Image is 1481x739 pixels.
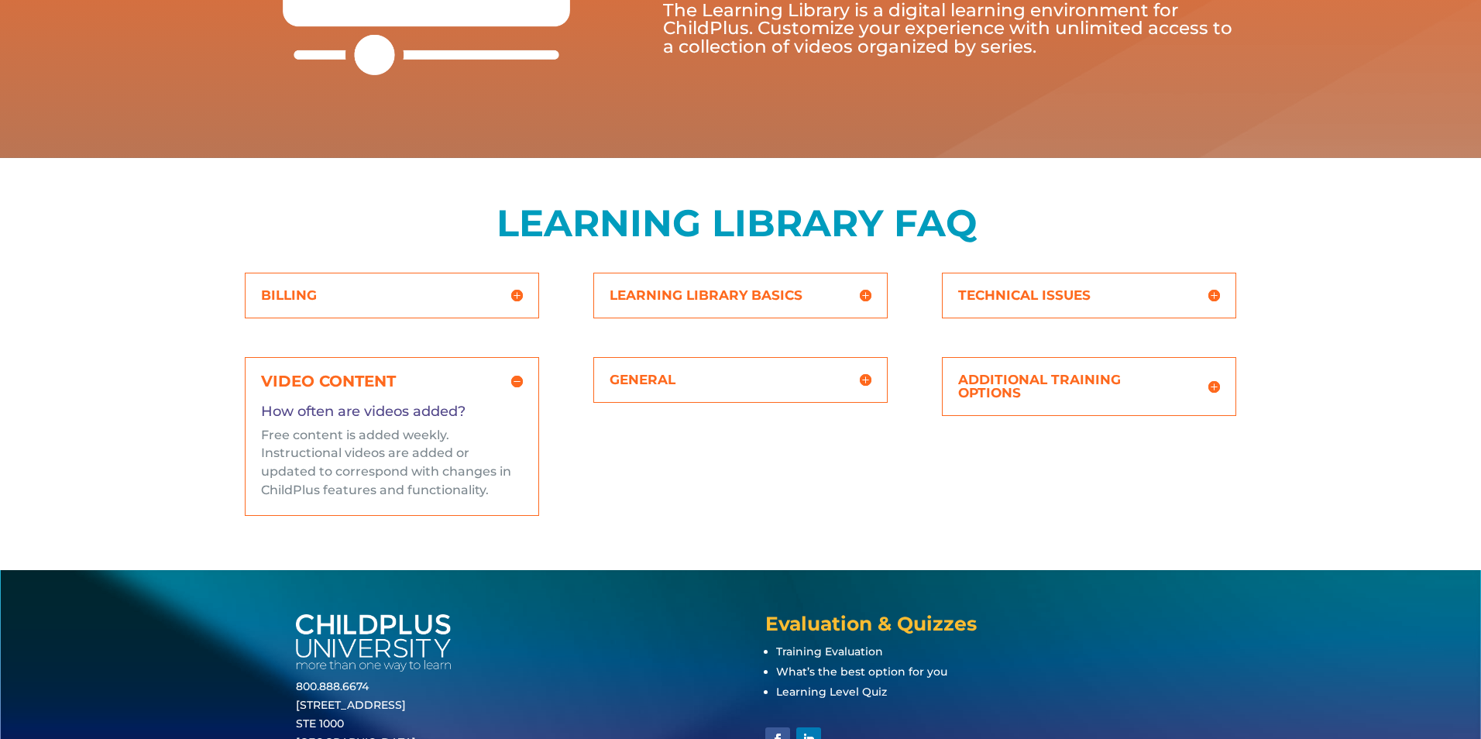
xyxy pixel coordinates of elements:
a: 800.888.6674 [296,679,369,693]
h4: How often are videos added? [261,404,523,426]
a: Learning Level Quiz [776,685,887,699]
h5: VIDEO CONTENT [261,373,523,389]
h5: General [610,373,871,387]
h5: Additional Training Options [958,373,1220,400]
a: Training Evaluation [776,644,883,658]
h5: BILLING [261,289,523,302]
img: white-cpu-wordmark [296,614,451,672]
p: Free content is added weekly. Instructional videos are added or updated to correspond with change... [261,426,523,500]
h3: LEARNING LIBRARY FAQ [245,205,1228,261]
h4: Evaluation & Quizzes [765,614,1185,641]
h5: Technical Issues [958,289,1220,302]
h5: Learning Library Basics [610,289,871,302]
p: The Learning Library is a digital learning environment for ChildPlus. Customize your experience w... [663,2,1236,57]
a: What’s the best option for you [776,665,947,679]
